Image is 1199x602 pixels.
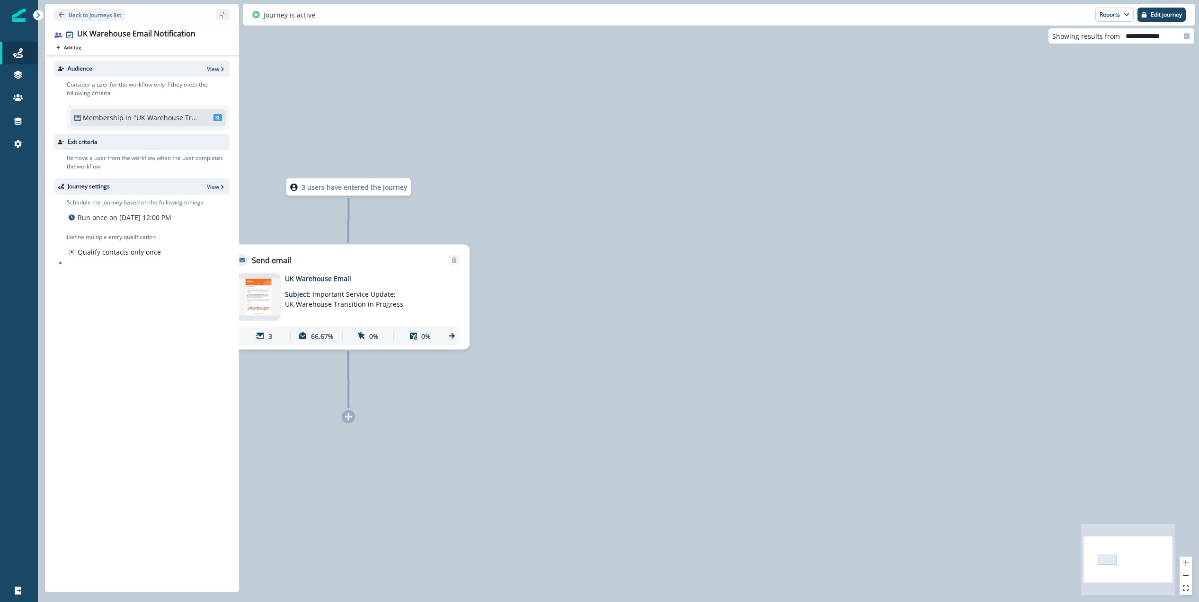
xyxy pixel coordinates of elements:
p: UK Warehouse Email [285,274,436,283]
span: Important Service Update: UK Warehouse Transition in Progress [285,290,403,309]
button: zoom out [1180,569,1192,582]
button: sidebar collapse toggle [216,9,230,20]
p: 0% [369,331,379,341]
div: UK Warehouse Email Notification [77,29,195,40]
button: View [207,183,226,191]
div: 3 users have entered the journey [258,178,439,196]
span: SL [213,114,222,121]
p: View [207,65,219,73]
p: Exit criteria [68,138,98,146]
p: in [125,113,132,123]
p: Remove a user from the workflow when the user completes the workflow [67,154,230,171]
button: Go back [54,9,125,21]
p: Subject: [285,283,403,309]
p: Add tag [64,44,81,50]
p: Showing results from [1052,31,1120,41]
p: 66.67% [311,331,334,341]
p: Define multiple entry qualification [67,233,163,241]
p: Back to journeys list [69,11,121,19]
p: 3 [268,331,272,341]
p: Schedule the journey based on the following timings [67,198,204,207]
button: Reports [1095,8,1134,22]
button: View [207,65,226,73]
p: Consider a user for the workflow only if they meet the following criteria [67,80,230,97]
button: Add tag [54,44,83,51]
div: Send emailRemoveemail asset unavailableUK Warehouse EmailSubject: Important Service Update: UK Wa... [227,245,470,350]
button: fit view [1180,582,1192,595]
p: Journey is active [264,10,315,20]
p: Run once on [DATE] 12:00 PM [78,212,171,222]
p: Journey settings [68,182,110,191]
p: "UK Warehouse Transfer List (Vic)" [133,113,197,123]
img: Inflection [12,9,26,22]
p: 0% [421,331,431,341]
p: Qualify contacts only once [78,247,161,257]
button: Edit journey [1137,8,1186,22]
p: View [207,183,219,191]
p: Send email [252,255,291,266]
p: Audience [68,64,92,73]
p: Membership [83,113,124,123]
p: 3 users have entered the journey [302,182,407,192]
p: Edit journey [1151,11,1182,18]
img: email asset unavailable [237,279,281,316]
